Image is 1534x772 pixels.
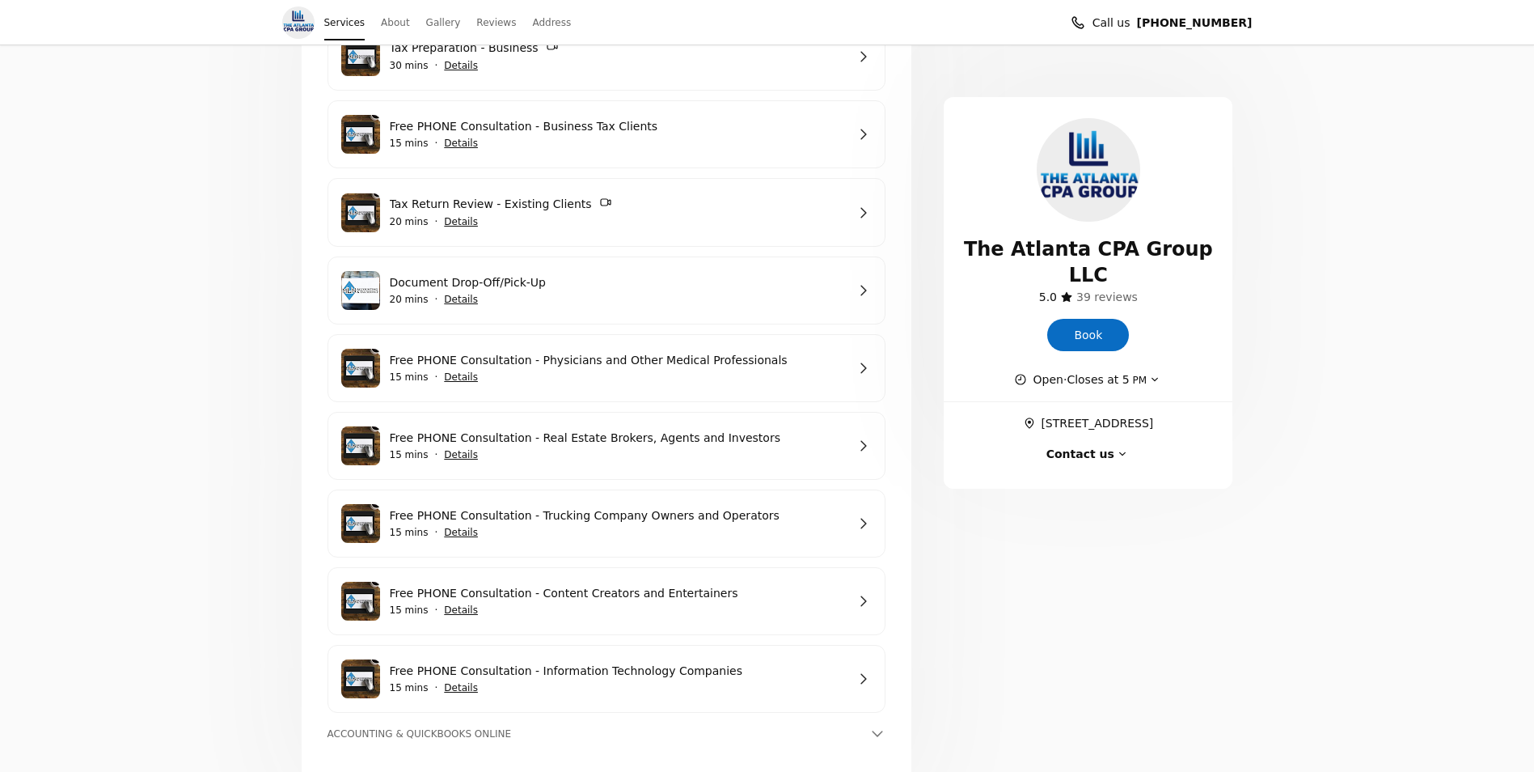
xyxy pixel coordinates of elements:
[390,39,847,57] a: Tax Preparation - Business
[1023,414,1153,432] a: Get directions (Opens in a new window)
[1074,326,1102,344] span: Book
[328,726,867,742] h3: ACCOUNTING & QUICKBOOKS ONLINE
[390,117,847,135] a: Free PHONE Consultation - Business Tax Clients
[1046,445,1130,463] button: Contact us
[390,584,847,602] a: Free PHONE Consultation - Content Creators and Entertainers
[444,369,478,385] button: Show details for Free PHONE Consultation - Physicians and Other Medical Professionals
[1023,414,1041,432] span: ​
[1122,373,1130,386] span: 5
[426,11,461,34] a: Gallery
[1033,371,1147,388] span: Open · Closes at
[1047,319,1129,351] a: Book
[444,135,478,151] button: Show details for Free PHONE Consultation - Business Tax Clients
[390,351,847,369] a: Free PHONE Consultation - Physicians and Other Medical Professionals
[444,291,478,308] button: Show details for Document Drop-Off/Pick-Up
[390,662,847,680] a: Free PHONE Consultation - Information Technology Companies
[381,11,409,34] a: About
[444,57,478,74] button: Show details for Tax Preparation - Business
[444,447,478,463] button: Show details for Free PHONE Consultation - Real Estate Brokers, Agents and Investors
[390,274,847,291] a: Document Drop-Off/Pick-Up
[1037,118,1140,222] img: The Atlanta CPA Group LLC logo
[282,6,315,39] img: The Atlanta CPA Group LLC logo
[328,726,886,742] button: ACCOUNTING & QUICKBOOKS ONLINE
[476,11,516,34] a: Reviews
[324,11,366,34] a: Services
[444,680,478,696] button: Show details for Free PHONE Consultation - Information Technology Companies
[1014,371,1164,388] button: Show working hours
[444,602,478,618] button: Show details for Free PHONE Consultation - Content Creators and Entertainers
[532,11,571,34] a: Address
[444,214,478,230] button: Show details for Tax Return Review - Existing Clients
[390,195,847,214] a: Tax Return Review - Existing Clients
[1039,291,1057,303] span: 5.0 stars out of 5
[1076,291,1138,303] span: 39 reviews
[963,236,1213,288] span: The Atlanta CPA Group LLC
[1076,288,1138,306] span: ​
[1130,375,1147,386] span: PM
[390,507,847,524] a: Free PHONE Consultation - Trucking Company Owners and Operators
[444,524,478,541] button: Show details for Free PHONE Consultation - Trucking Company Owners and Operators
[390,429,847,447] a: Free PHONE Consultation - Real Estate Brokers, Agents and Investors
[1137,14,1253,32] a: Call us (678) 235-4060
[1076,288,1138,306] a: 39 reviews
[1039,288,1057,306] span: ​
[1092,14,1130,32] span: Call us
